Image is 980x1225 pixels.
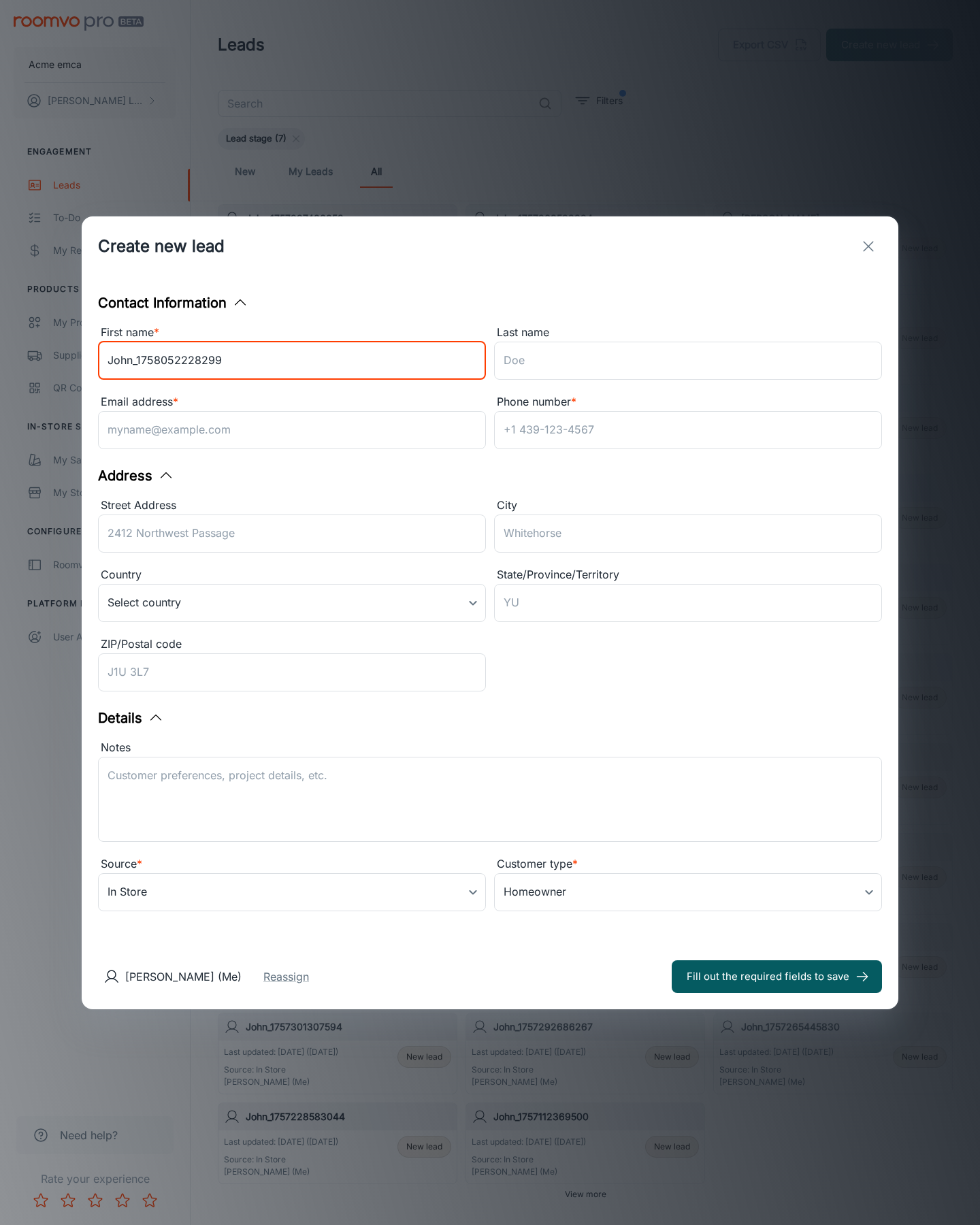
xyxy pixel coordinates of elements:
[672,960,882,993] button: Fill out the required fields to save
[98,293,248,313] button: Contact Information
[98,739,882,757] div: Notes
[98,324,486,342] div: First name
[494,393,882,411] div: Phone number
[494,584,882,622] input: YU
[98,584,486,622] div: Select country
[494,324,882,342] div: Last name
[494,566,882,584] div: State/Province/Territory
[263,968,309,985] button: Reassign
[494,855,882,873] div: Customer type
[98,497,486,514] div: Street Address
[494,342,882,380] input: Doe
[98,708,164,728] button: Details
[98,342,486,380] input: John
[98,873,486,911] div: In Store
[98,514,486,553] input: 2412 Northwest Passage
[125,968,242,985] p: [PERSON_NAME] (Me)
[494,411,882,449] input: +1 439-123-4567
[98,393,486,411] div: Email address
[855,233,882,260] button: exit
[98,653,486,691] input: J1U 3L7
[98,566,486,584] div: Country
[98,234,225,259] h1: Create new lead
[98,855,486,873] div: Source
[98,411,486,449] input: myname@example.com
[98,465,174,486] button: Address
[494,514,882,553] input: Whitehorse
[494,497,882,514] div: City
[98,636,486,653] div: ZIP/Postal code
[494,873,882,911] div: Homeowner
